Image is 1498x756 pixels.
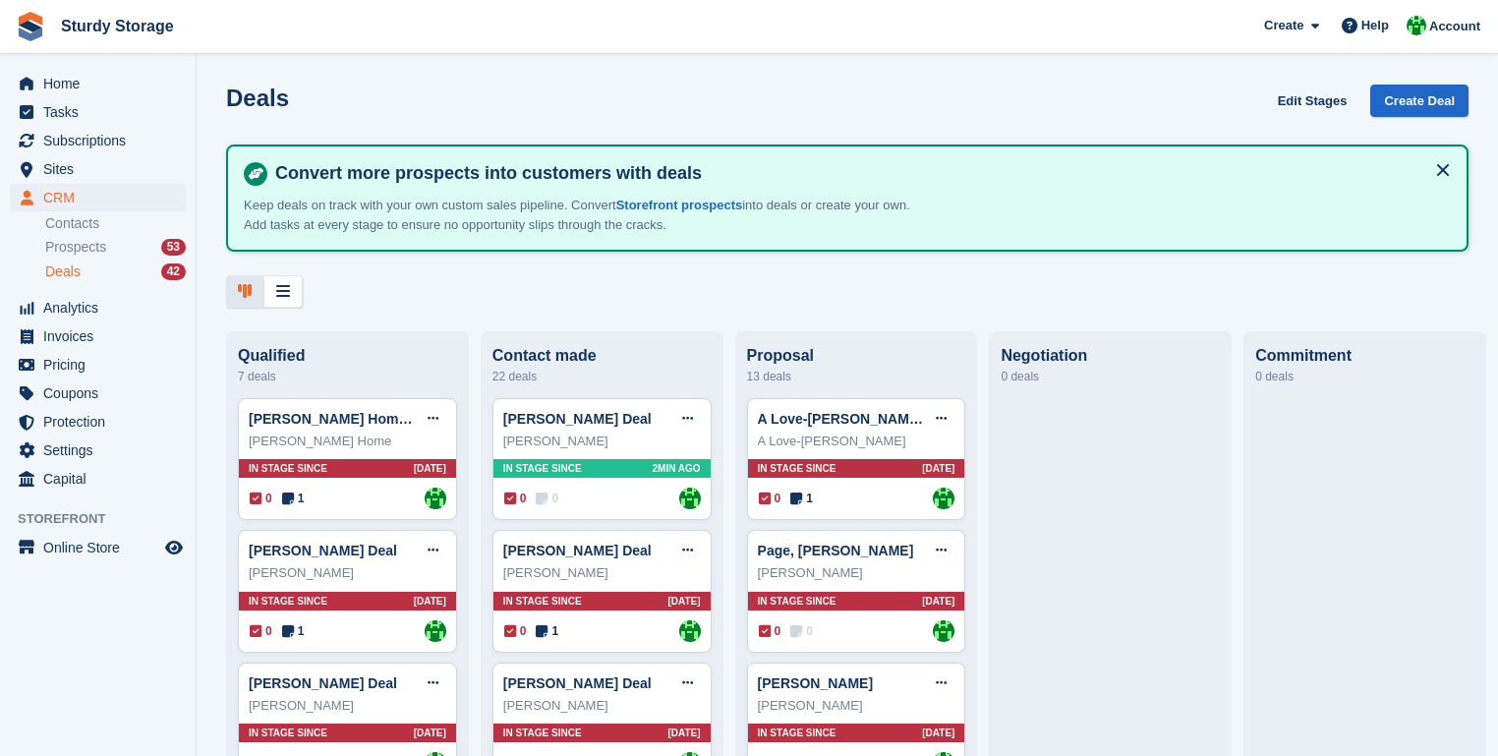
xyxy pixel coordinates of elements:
[249,461,327,476] span: In stage since
[43,534,161,561] span: Online Store
[43,127,161,154] span: Subscriptions
[758,461,836,476] span: In stage since
[249,432,446,451] div: [PERSON_NAME] Home
[43,184,161,211] span: CRM
[758,563,955,583] div: [PERSON_NAME]
[10,127,186,154] a: menu
[492,347,712,365] div: Contact made
[10,184,186,211] a: menu
[10,322,186,350] a: menu
[414,726,446,740] span: [DATE]
[503,675,652,691] a: [PERSON_NAME] Deal
[1429,17,1480,36] span: Account
[504,490,527,507] span: 0
[43,155,161,183] span: Sites
[1264,16,1303,35] span: Create
[503,594,582,609] span: In stage since
[1001,365,1220,388] div: 0 deals
[492,365,712,388] div: 22 deals
[790,490,813,507] span: 1
[503,461,582,476] span: In stage since
[536,490,558,507] span: 0
[10,294,186,321] a: menu
[282,622,305,640] span: 1
[1001,347,1220,365] div: Negotiation
[1255,347,1474,365] div: Commitment
[425,488,446,509] img: Simon Sturdy
[667,594,700,609] span: [DATE]
[249,726,327,740] span: In stage since
[747,365,966,388] div: 13 deals
[10,465,186,493] a: menu
[249,675,397,691] a: [PERSON_NAME] Deal
[226,85,289,111] h1: Deals
[43,98,161,126] span: Tasks
[18,509,196,529] span: Storefront
[238,365,457,388] div: 7 deals
[45,238,106,257] span: Prospects
[758,594,836,609] span: In stage since
[161,239,186,256] div: 53
[1255,365,1474,388] div: 0 deals
[238,347,457,365] div: Qualified
[933,488,954,509] img: Simon Sturdy
[758,411,956,427] a: A Love-[PERSON_NAME] Deal
[267,162,1451,185] h4: Convert more prospects into customers with deals
[249,696,446,716] div: [PERSON_NAME]
[758,696,955,716] div: [PERSON_NAME]
[747,347,966,365] div: Proposal
[45,237,186,258] a: Prospects 53
[503,563,701,583] div: [PERSON_NAME]
[43,408,161,436] span: Protection
[503,726,582,740] span: In stage since
[414,594,446,609] span: [DATE]
[1407,16,1426,35] img: Simon Sturdy
[679,488,701,509] img: Simon Sturdy
[45,214,186,233] a: Contacts
[10,155,186,183] a: menu
[43,351,161,378] span: Pricing
[759,490,781,507] span: 0
[10,534,186,561] a: menu
[790,622,813,640] span: 0
[16,12,45,41] img: stora-icon-8386f47178a22dfd0bd8f6a31ec36ba5ce8667c1dd55bd0f319d3a0aa187defe.svg
[1370,85,1469,117] a: Create Deal
[758,543,914,558] a: Page, [PERSON_NAME]
[244,196,932,234] p: Keep deals on track with your own custom sales pipeline. Convert into deals or create your own. A...
[922,726,954,740] span: [DATE]
[43,436,161,464] span: Settings
[758,432,955,451] div: A Love-[PERSON_NAME]
[43,465,161,493] span: Capital
[679,620,701,642] a: Simon Sturdy
[425,620,446,642] img: Simon Sturdy
[758,726,836,740] span: In stage since
[249,594,327,609] span: In stage since
[10,351,186,378] a: menu
[503,411,652,427] a: [PERSON_NAME] Deal
[250,622,272,640] span: 0
[43,294,161,321] span: Analytics
[53,10,182,42] a: Sturdy Storage
[504,622,527,640] span: 0
[45,262,81,281] span: Deals
[249,543,397,558] a: [PERSON_NAME] Deal
[503,543,652,558] a: [PERSON_NAME] Deal
[922,461,954,476] span: [DATE]
[922,594,954,609] span: [DATE]
[503,432,701,451] div: [PERSON_NAME]
[758,675,873,691] a: [PERSON_NAME]
[1270,85,1355,117] a: Edit Stages
[10,98,186,126] a: menu
[414,461,446,476] span: [DATE]
[10,408,186,436] a: menu
[933,620,954,642] img: Simon Sturdy
[653,461,701,476] span: 2MIN AGO
[503,696,701,716] div: [PERSON_NAME]
[162,536,186,559] a: Preview store
[536,622,558,640] span: 1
